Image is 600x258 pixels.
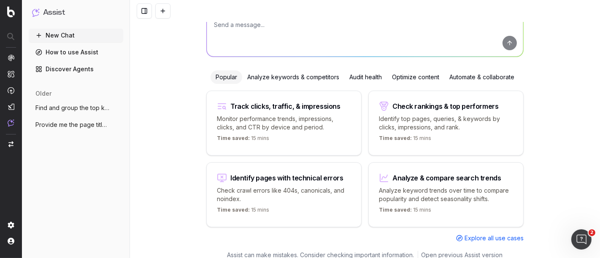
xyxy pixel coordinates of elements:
img: My account [8,238,14,245]
p: Monitor performance trends, impressions, clicks, and CTR by device and period. [217,115,351,132]
span: 2 [589,229,595,236]
span: Provide me the page title and a table of [35,121,110,129]
div: Optimize content [387,70,444,84]
img: Analytics [8,54,14,61]
button: Find and group the top keywords for seph [29,101,123,115]
span: Time saved: [217,135,250,141]
span: Time saved: [379,207,412,213]
a: Discover Agents [29,62,123,76]
span: Find and group the top keywords for seph [35,104,110,112]
img: Studio [8,103,14,110]
img: Activation [8,87,14,94]
p: 15 mins [379,207,431,217]
span: Time saved: [217,207,250,213]
div: Analyze & compare search trends [392,175,501,181]
div: Audit health [344,70,387,84]
img: Intelligence [8,70,14,78]
div: Automate & collaborate [444,70,519,84]
span: Time saved: [379,135,412,141]
button: New Chat [29,29,123,42]
p: Check crawl errors like 404s, canonicals, and noindex. [217,186,351,203]
a: How to use Assist [29,46,123,59]
p: 15 mins [379,135,431,145]
div: Analyze keywords & competitors [242,70,344,84]
div: Track clicks, traffic, & impressions [230,103,341,110]
p: Identify top pages, queries, & keywords by clicks, impressions, and rank. [379,115,513,132]
img: Assist [32,8,40,16]
img: Botify logo [7,6,15,17]
button: Provide me the page title and a table of [29,118,123,132]
p: 15 mins [217,207,269,217]
p: 15 mins [217,135,269,145]
div: Popular [211,70,242,84]
img: Setting [8,222,14,228]
iframe: Intercom live chat [571,229,592,250]
div: Identify pages with technical errors [230,175,343,181]
span: Explore all use cases [465,234,524,242]
span: older [35,89,51,98]
img: Switch project [8,141,14,147]
button: Assist [32,7,120,19]
img: Assist [8,119,14,126]
h1: Assist [43,7,65,19]
a: Explore all use cases [456,234,524,242]
p: Analyze keyword trends over time to compare popularity and detect seasonality shifts. [379,186,513,203]
div: Check rankings & top performers [392,103,499,110]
